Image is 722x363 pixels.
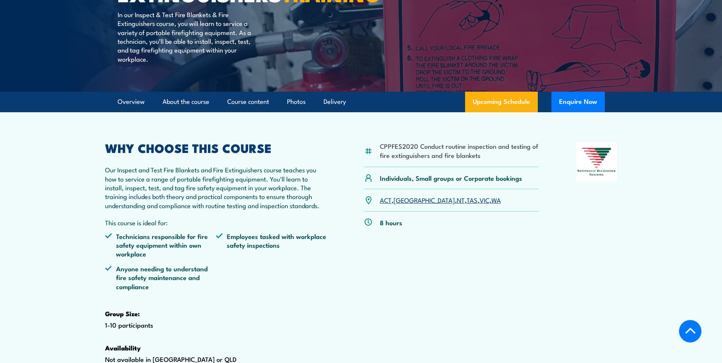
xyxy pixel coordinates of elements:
p: 8 hours [380,218,402,227]
li: Anyone needing to understand fire safety maintenance and compliance [105,264,216,291]
a: Photos [287,92,306,112]
h2: WHY CHOOSE THIS COURSE [105,142,327,153]
p: Our Inspect and Test Fire Blankets and Fire Extinguishers course teaches you how to service a ran... [105,165,327,210]
a: TAS [467,195,478,204]
a: VIC [480,195,489,204]
li: Technicians responsible for fire safety equipment within own workplace [105,232,216,258]
a: Overview [118,92,145,112]
a: Course content [227,92,269,112]
a: WA [491,195,501,204]
a: Delivery [324,92,346,112]
a: ACT [380,195,392,204]
a: [GEOGRAPHIC_DATA] [394,195,455,204]
img: Nationally Recognised Training logo. [576,142,617,181]
p: , , , , , [380,196,501,204]
strong: Availability [105,343,141,353]
li: CPPFES2020 Conduct routine inspection and testing of fire extinguishers and fire blankets [380,142,539,159]
a: NT [457,195,465,204]
li: Employees tasked with workplace safety inspections [216,232,327,258]
a: Upcoming Schedule [465,92,538,112]
p: Individuals, Small groups or Corporate bookings [380,174,522,182]
a: About the course [163,92,209,112]
strong: Group Size: [105,309,140,318]
p: In our Inspect & Test Fire Blankets & Fire Extinguishers course, you will learn to service a vari... [118,10,257,63]
p: This course is ideal for: [105,218,327,227]
button: Enquire Now [551,92,605,112]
